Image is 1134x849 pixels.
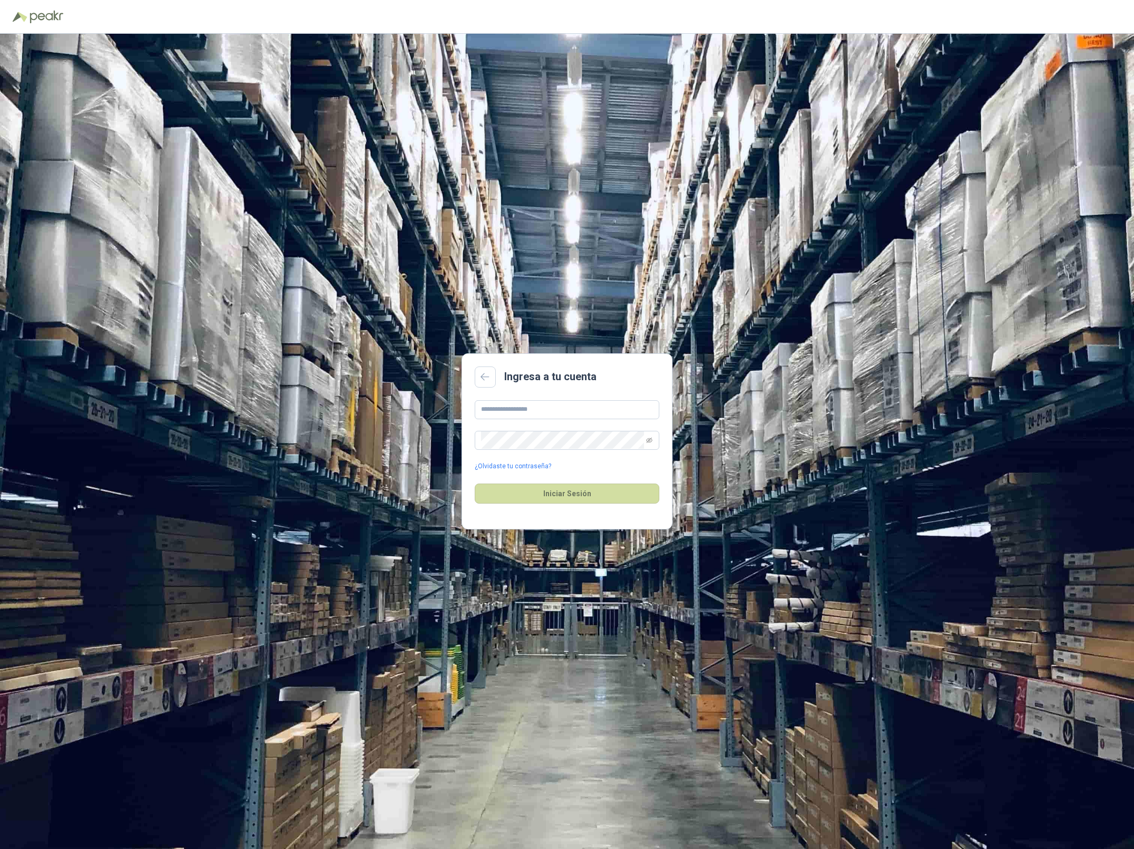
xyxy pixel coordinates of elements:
img: Peakr [30,11,63,23]
h2: Ingresa a tu cuenta [504,369,597,385]
a: ¿Olvidaste tu contraseña? [475,461,551,471]
img: Logo [13,12,27,22]
button: Iniciar Sesión [475,484,659,504]
span: eye-invisible [646,437,652,443]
